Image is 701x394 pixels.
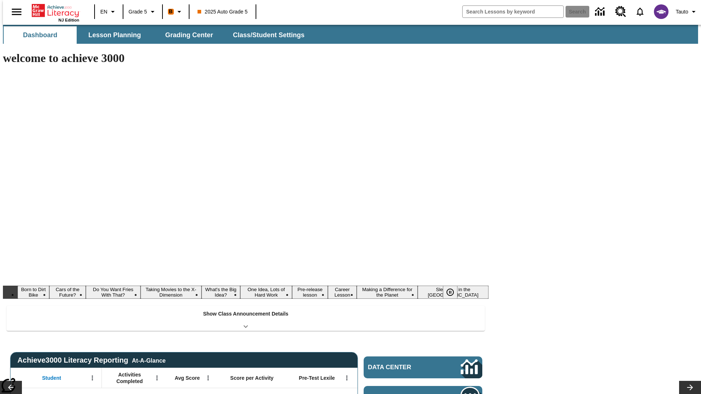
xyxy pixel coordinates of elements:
span: Avg Score [175,375,200,381]
button: Slide 4 Taking Movies to the X-Dimension [141,286,202,299]
span: Pre-Test Lexile [299,375,335,381]
span: Activities Completed [106,371,154,385]
span: Tauto [676,8,688,16]
button: Slide 9 Making a Difference for the Planet [357,286,418,299]
a: Home [32,3,79,18]
span: NJ Edition [58,18,79,22]
button: Dashboard [4,26,77,44]
span: EN [100,8,107,16]
button: Open Menu [203,372,214,383]
p: Show Class Announcement Details [203,310,288,318]
span: Score per Activity [230,375,274,381]
div: Home [32,3,79,22]
button: Open side menu [6,1,27,23]
button: Language: EN, Select a language [97,5,120,18]
a: Notifications [631,2,650,21]
button: Open Menu [87,372,98,383]
button: Open Menu [341,372,352,383]
button: Pause [443,286,457,299]
div: SubNavbar [3,25,698,44]
button: Slide 10 Sleepless in the Animal Kingdom [418,286,489,299]
button: Open Menu [152,372,162,383]
a: Data Center [591,2,611,22]
span: Achieve3000 Literacy Reporting [18,356,166,364]
button: Profile/Settings [673,5,701,18]
button: Slide 1 Born to Dirt Bike [18,286,49,299]
button: Slide 3 Do You Want Fries With That? [86,286,140,299]
button: Grading Center [153,26,226,44]
span: Student [42,375,61,381]
div: SubNavbar [3,26,311,44]
button: Lesson carousel, Next [679,381,701,394]
h1: welcome to achieve 3000 [3,51,489,65]
a: Resource Center, Will open in new tab [611,2,631,22]
img: avatar image [654,4,669,19]
span: Data Center [368,364,436,371]
button: Class/Student Settings [227,26,310,44]
button: Slide 7 Pre-release lesson [292,286,328,299]
span: 2025 Auto Grade 5 [198,8,248,16]
button: Slide 5 What's the Big Idea? [202,286,240,299]
button: Select a new avatar [650,2,673,21]
a: Data Center [364,356,482,378]
span: B [169,7,173,16]
button: Slide 6 One Idea, Lots of Hard Work [240,286,292,299]
button: Slide 2 Cars of the Future? [49,286,86,299]
span: Grade 5 [129,8,147,16]
button: Grade: Grade 5, Select a grade [126,5,160,18]
button: Lesson Planning [78,26,151,44]
div: Show Class Announcement Details [7,306,485,331]
input: search field [463,6,563,18]
div: Pause [443,286,465,299]
button: Slide 8 Career Lesson [328,286,357,299]
div: At-A-Glance [132,356,165,364]
button: Boost Class color is orange. Change class color [165,5,187,18]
